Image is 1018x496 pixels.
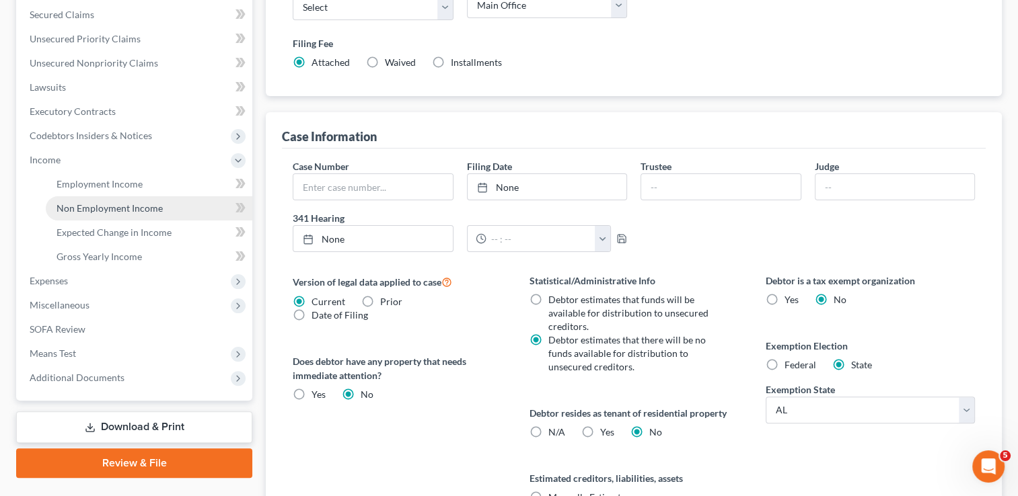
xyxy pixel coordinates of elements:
label: Filing Fee [293,36,975,50]
a: Download & Print [16,411,252,443]
span: Expected Change in Income [57,226,172,238]
label: Estimated creditors, liabilities, assets [530,471,739,485]
label: 341 Hearing [286,211,634,225]
label: Debtor resides as tenant of residential property [530,406,739,420]
span: Debtor estimates that there will be no funds available for distribution to unsecured creditors. [548,334,706,372]
span: Income [30,154,61,165]
input: -- : -- [486,226,595,251]
a: Non Employment Income [46,196,252,220]
span: Unsecured Nonpriority Claims [30,57,158,69]
span: Attached [312,56,350,68]
span: No [649,426,662,438]
span: Yes [600,426,614,438]
span: Miscellaneous [30,299,89,311]
span: Waived [385,56,416,68]
span: N/A [548,426,565,438]
a: Secured Claims [19,3,252,27]
span: Lawsuits [30,81,66,93]
label: Exemption State [766,382,835,397]
span: Employment Income [57,178,143,190]
span: Yes [785,294,799,305]
label: Statistical/Administrative Info [530,274,739,288]
span: Executory Contracts [30,106,116,117]
span: Current [312,296,345,307]
a: Lawsuits [19,75,252,99]
a: Review & File [16,448,252,478]
a: Expected Change in Income [46,220,252,245]
a: SOFA Review [19,317,252,341]
span: Unsecured Priority Claims [30,33,141,44]
label: Exemption Election [766,339,975,353]
input: -- [641,174,800,200]
a: Gross Yearly Income [46,245,252,269]
input: -- [815,174,974,200]
span: SOFA Review [30,323,85,335]
iframe: Intercom live chat [972,450,1005,483]
label: Filing Date [467,159,512,173]
a: None [468,174,626,200]
label: Does debtor have any property that needs immediate attention? [293,354,502,382]
span: Gross Yearly Income [57,251,142,262]
label: Trustee [641,159,671,173]
span: Codebtors Insiders & Notices [30,130,152,141]
label: Debtor is a tax exempt organization [766,274,975,288]
div: Case Information [282,128,377,144]
span: State [851,359,872,370]
span: No [361,388,373,400]
span: Installments [451,56,502,68]
span: Additional Documents [30,372,124,383]
span: Yes [312,388,326,400]
span: Debtor estimates that funds will be available for distribution to unsecured creditors. [548,294,708,332]
a: Executory Contracts [19,99,252,124]
span: Means Test [30,347,76,359]
span: Expenses [30,275,68,286]
a: None [293,226,452,251]
label: Version of legal data applied to case [293,274,502,290]
span: Federal [785,359,816,370]
span: 5 [1000,450,1011,461]
span: Date of Filing [312,309,368,321]
label: Case Number [293,159,349,173]
span: No [834,294,846,305]
span: Non Employment Income [57,202,163,214]
span: Prior [380,296,402,307]
a: Employment Income [46,172,252,196]
a: Unsecured Priority Claims [19,27,252,51]
a: Unsecured Nonpriority Claims [19,51,252,75]
input: Enter case number... [293,174,452,200]
label: Judge [815,159,839,173]
span: Secured Claims [30,9,94,20]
